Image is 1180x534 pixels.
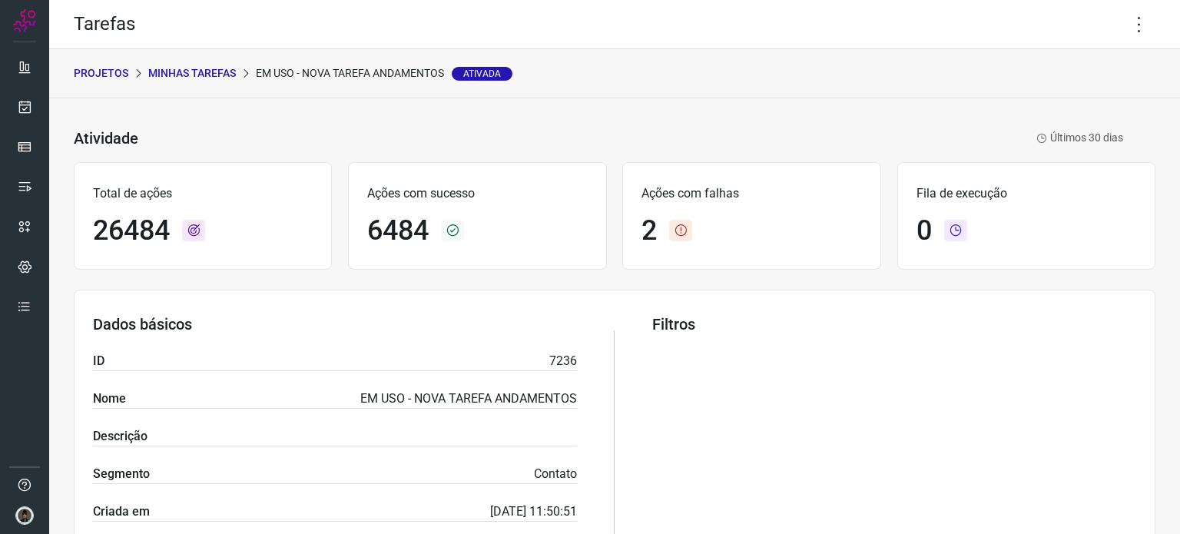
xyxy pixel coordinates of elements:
[367,184,587,203] p: Ações com sucesso
[549,352,577,370] p: 7236
[93,352,104,370] label: ID
[916,214,932,247] h1: 0
[93,390,126,408] label: Nome
[256,65,512,81] p: EM USO - NOVA TAREFA ANDAMENTOS
[916,184,1136,203] p: Fila de execução
[15,506,34,525] img: d44150f10045ac5288e451a80f22ca79.png
[74,13,135,35] h2: Tarefas
[641,184,861,203] p: Ações com falhas
[93,465,150,483] label: Segmento
[93,502,150,521] label: Criada em
[148,65,236,81] p: Minhas Tarefas
[93,214,170,247] h1: 26484
[93,184,313,203] p: Total de ações
[74,129,138,148] h3: Atividade
[74,65,128,81] p: PROJETOS
[93,315,577,333] h3: Dados básicos
[360,390,577,408] p: EM USO - NOVA TAREFA ANDAMENTOS
[534,465,577,483] p: Contato
[13,9,36,32] img: Logo
[1036,130,1123,146] p: Últimos 30 dias
[93,427,147,446] label: Descrição
[452,67,512,81] span: Ativada
[641,214,657,247] h1: 2
[367,214,429,247] h1: 6484
[490,502,577,521] p: [DATE] 11:50:51
[652,315,1136,333] h3: Filtros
